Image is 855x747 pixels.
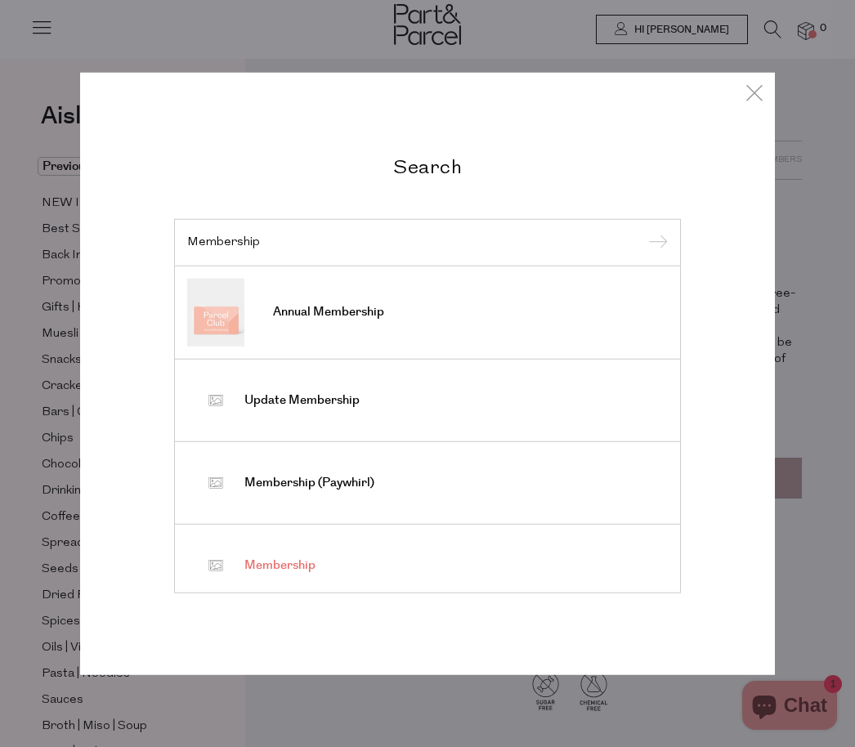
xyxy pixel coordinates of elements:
span: Membership [244,557,316,574]
a: Annual Membership [187,278,668,346]
input: Search [187,236,668,248]
h2: Search [174,154,681,178]
a: Membership [187,536,668,593]
a: Membership (Paywhirl) [187,454,668,511]
span: Update Membership [244,392,360,409]
span: Annual Membership [273,304,384,320]
span: Membership (Paywhirl) [244,475,374,491]
a: Update Membership [187,371,668,428]
img: Annual Membership [187,278,244,346]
